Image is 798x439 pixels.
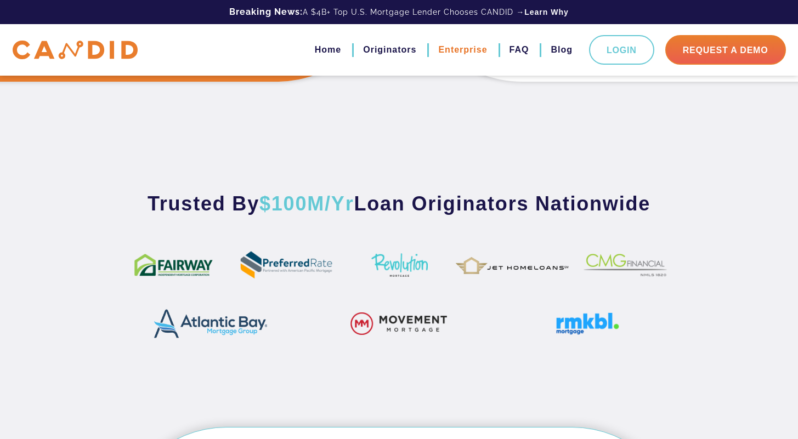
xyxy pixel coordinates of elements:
a: Learn Why [524,7,569,18]
a: Originators [363,41,416,59]
img: CANDID APP [13,41,138,60]
a: Blog [551,41,573,59]
a: Home [315,41,341,59]
h3: Trusted By Loan Originators Nationwide [125,191,674,216]
a: Login [589,35,654,65]
a: Request A Demo [665,35,786,65]
span: $100M/Yr [259,192,354,215]
a: Enterprise [438,41,487,59]
b: Breaking News: [229,7,303,17]
a: FAQ [510,41,529,59]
